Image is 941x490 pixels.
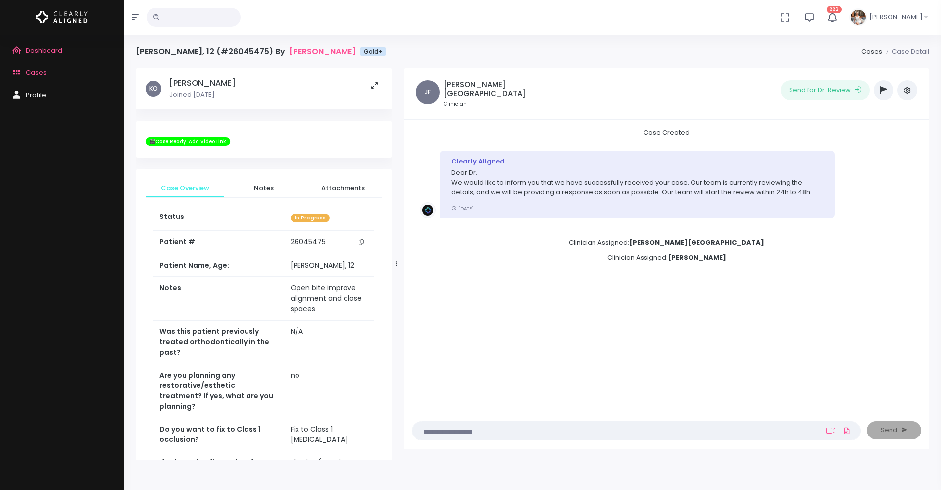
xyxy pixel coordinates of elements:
[285,254,374,277] td: [PERSON_NAME], 12
[841,422,853,439] a: Add Files
[444,100,575,108] small: Clinician
[36,7,88,28] img: Logo Horizontal
[285,418,374,451] td: Fix to Class 1 [MEDICAL_DATA]
[153,183,216,193] span: Case Overview
[849,8,867,26] img: Header Avatar
[153,451,285,485] th: If selected to fix to Class 1, How do you prefer to treat it?
[26,46,62,55] span: Dashboard
[827,6,842,13] span: 332
[412,128,921,402] div: scrollable content
[285,451,374,485] td: Elastics (Growing Patient)
[824,427,837,435] a: Add Loom Video
[289,47,356,56] a: [PERSON_NAME]
[26,68,47,77] span: Cases
[26,90,46,100] span: Profile
[285,231,374,254] td: 26045475
[153,206,285,231] th: Status
[451,157,822,166] div: Clearly Aligned
[153,418,285,451] th: Do you want to fix to Class 1 occlusion?
[146,137,230,146] span: 🎬Case Ready. Add Video Link
[146,81,161,97] span: KO
[668,253,726,262] b: [PERSON_NAME]
[153,231,285,254] th: Patient #
[882,47,929,56] li: Case Detail
[136,47,386,56] h4: [PERSON_NAME], 12 (#26045475) By
[153,321,285,364] th: Was this patient previously treated orthodontically in the past?
[632,125,701,140] span: Case Created
[557,235,776,250] span: Clinician Assigned:
[869,12,923,22] span: [PERSON_NAME]
[595,250,738,265] span: Clinician Assigned:
[291,214,330,223] span: In Progress
[311,183,374,193] span: Attachments
[451,205,474,212] small: [DATE]
[232,183,295,193] span: Notes
[416,80,440,104] span: JF
[153,277,285,321] th: Notes
[781,80,870,100] button: Send for Dr. Review
[285,277,374,321] td: Open bite improve alignment and close spaces
[285,321,374,364] td: N/A
[629,238,764,247] b: [PERSON_NAME][GEOGRAPHIC_DATA]
[444,80,575,98] h5: [PERSON_NAME][GEOGRAPHIC_DATA]
[285,364,374,418] td: no
[169,90,236,100] p: Joined [DATE]
[153,364,285,418] th: Are you planning any restorative/esthetic treatment? If yes, what are you planning?
[169,78,236,88] h5: [PERSON_NAME]
[451,168,822,197] p: Dear Dr. We would like to inform you that we have successfully received your case. Our team is cu...
[861,47,882,56] a: Cases
[153,254,285,277] th: Patient Name, Age:
[136,68,392,460] div: scrollable content
[360,47,386,56] span: Gold+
